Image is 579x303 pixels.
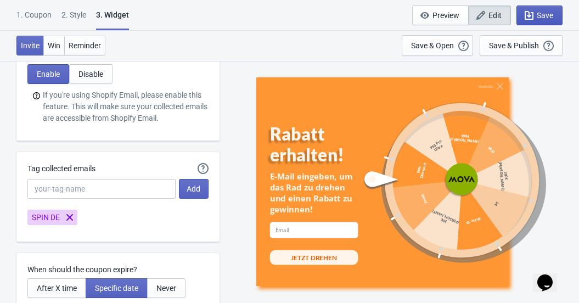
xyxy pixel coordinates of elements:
[156,284,176,293] span: Never
[21,41,40,50] span: Invite
[16,9,52,29] div: 1. Coupon
[488,11,502,20] span: Edit
[43,36,65,55] button: Win
[64,36,105,55] button: Reminder
[86,278,148,298] button: Specific date
[479,84,493,88] div: Beenden
[48,41,60,50] span: Win
[147,278,185,298] button: Never
[62,210,77,225] button: Remove SPIN DE
[95,284,138,293] span: Specific date
[179,179,209,199] button: Add
[78,70,103,78] span: Disable
[269,124,375,165] div: Rabatt erhalten!
[69,41,101,50] span: Reminder
[537,11,553,20] span: Save
[37,284,77,293] span: After X time
[516,5,563,25] button: Save
[43,89,209,124] span: If you're using Shopify Email, please enable this feature. This will make sure your collected ema...
[412,5,469,25] button: Preview
[269,222,358,238] input: Email
[468,5,511,25] button: Edit
[290,252,336,261] div: JETZT DREHEN
[432,11,459,20] span: Preview
[269,171,358,215] div: E-Mail eingeben, um das Rad zu drehen und einen Rabatt zu gewinnen!
[96,9,129,30] div: 3. Widget
[187,184,200,193] span: Add
[27,264,209,276] p: When should the coupon expire?
[69,64,113,84] button: Disable
[27,163,95,174] label: Tag collected emails
[37,70,60,78] span: Enable
[61,9,86,29] div: 2 . Style
[402,35,473,56] button: Save & Open
[489,41,539,50] div: Save & Publish
[16,36,44,55] button: Invite
[32,212,60,223] span: SPIN DE
[480,35,563,56] button: Save & Publish
[533,259,568,292] iframe: chat widget
[27,278,86,298] button: After X time
[27,179,176,199] input: your-tag-name
[411,41,454,50] div: Save & Open
[27,64,69,84] button: Enable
